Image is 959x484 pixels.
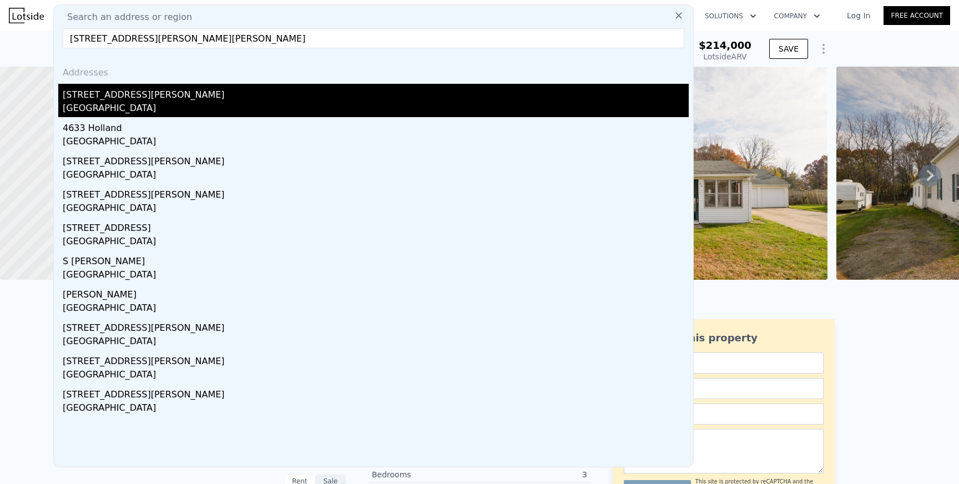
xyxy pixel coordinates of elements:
input: Enter an address, city, region, neighborhood or zip code [63,28,684,48]
div: [STREET_ADDRESS][PERSON_NAME] [63,84,689,102]
div: 3 [479,469,587,480]
div: [GEOGRAPHIC_DATA] [63,168,689,184]
div: [GEOGRAPHIC_DATA] [63,102,689,117]
div: [GEOGRAPHIC_DATA] [63,268,689,284]
div: [STREET_ADDRESS][PERSON_NAME] [63,384,689,401]
div: 4633 Holland [63,117,689,135]
div: [GEOGRAPHIC_DATA] [63,135,689,150]
div: [STREET_ADDRESS][PERSON_NAME] [63,350,689,368]
button: Company [765,6,829,26]
div: S [PERSON_NAME] [63,250,689,268]
img: Lotside [9,8,44,23]
div: [STREET_ADDRESS][PERSON_NAME] [63,184,689,201]
div: Ask about this property [624,330,824,346]
a: Free Account [884,6,950,25]
input: Name [624,352,824,374]
div: [STREET_ADDRESS][PERSON_NAME] [63,150,689,168]
div: [PERSON_NAME] [63,284,689,301]
div: [GEOGRAPHIC_DATA] [63,301,689,317]
button: Solutions [696,6,765,26]
div: [GEOGRAPHIC_DATA] [63,235,689,250]
a: Log In [834,10,884,21]
button: SAVE [769,39,808,59]
input: Phone [624,404,824,425]
div: [STREET_ADDRESS][PERSON_NAME] [63,317,689,335]
div: Bedrooms [372,469,479,480]
span: Search an address or region [58,11,192,24]
div: [GEOGRAPHIC_DATA] [63,368,689,384]
div: [GEOGRAPHIC_DATA] [63,335,689,350]
button: Show Options [812,38,835,60]
div: Addresses [58,57,689,84]
div: Lotside ARV [699,51,751,62]
div: [GEOGRAPHIC_DATA] [63,401,689,417]
span: $214,000 [699,39,751,51]
input: Email [624,378,824,399]
div: [STREET_ADDRESS] [63,217,689,235]
div: [GEOGRAPHIC_DATA] [63,201,689,217]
